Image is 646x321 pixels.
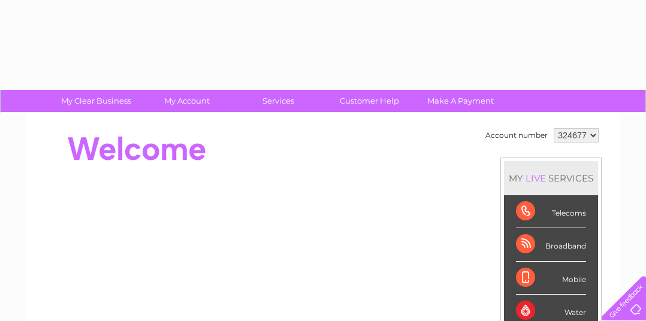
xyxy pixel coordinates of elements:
div: Broadband [516,228,586,261]
a: Make A Payment [411,90,510,112]
div: Telecoms [516,195,586,228]
td: Account number [482,125,551,146]
div: MY SERVICES [504,161,598,195]
a: My Clear Business [47,90,146,112]
a: Services [229,90,328,112]
div: LIVE [523,172,548,184]
div: Mobile [516,262,586,295]
a: My Account [138,90,237,112]
a: Customer Help [320,90,419,112]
